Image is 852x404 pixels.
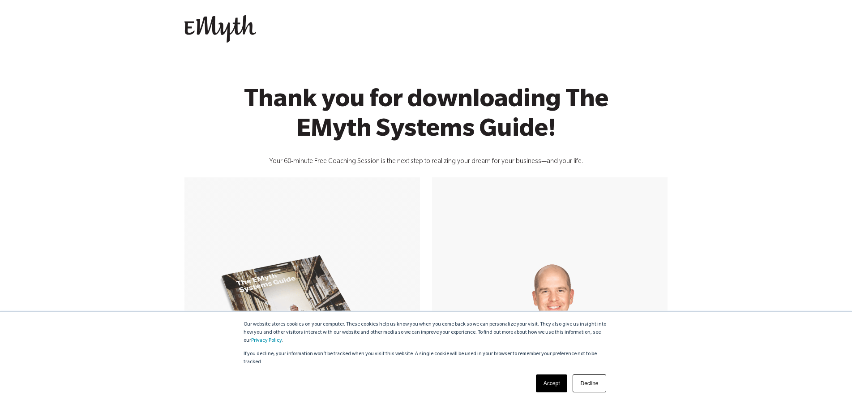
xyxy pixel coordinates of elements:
[244,321,609,345] p: Our website stores cookies on your computer. These cookies help us know you when you come back so...
[536,374,568,392] a: Accept
[485,247,614,363] img: Smart-business-coach.png
[211,87,641,146] h1: Thank you for downloading The EMyth Systems Guide!
[244,350,609,366] p: If you decline, your information won’t be tracked when you visit this website. A single cookie wi...
[573,374,606,392] a: Decline
[269,159,583,166] span: Your 60-minute Free Coaching Session is the next step to realizing your dream for your business—a...
[184,15,256,43] img: EMyth
[251,338,282,344] a: Privacy Policy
